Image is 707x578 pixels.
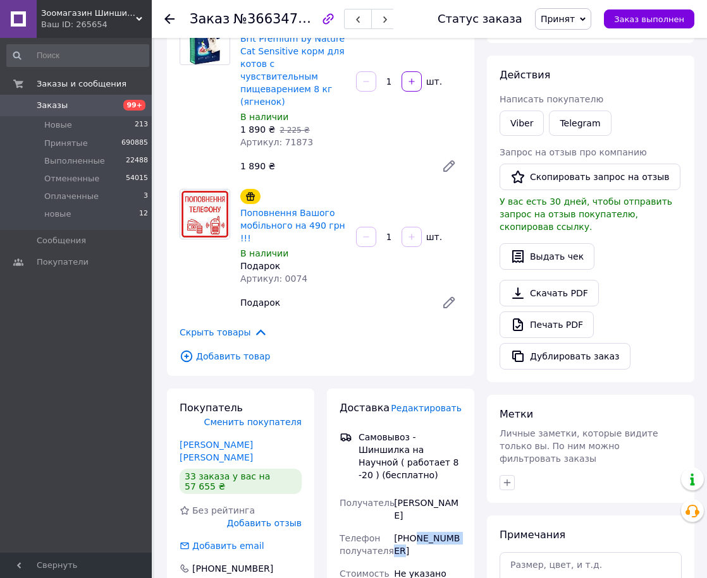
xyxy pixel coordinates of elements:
span: У вас есть 30 дней, чтобы отправить запрос на отзыв покупателю, скопировав ссылку. [500,196,672,232]
span: Артикул: 0074 [240,274,307,284]
span: Оплаченные [44,191,99,202]
span: Скрыть товары [180,325,267,339]
span: Заказы [37,100,68,111]
span: Действия [500,69,550,81]
div: Самовывоз - Шиншилка на Научной ( работает 8 -20 ) (бесплатно) [355,431,465,481]
button: Дублировать заказ [500,343,630,370]
a: [PERSON_NAME] [PERSON_NAME] [180,440,253,462]
span: 2 225 ₴ [280,126,309,135]
span: Зоомагазин Шиншилка - Дискаунтер зоотоваров.Корма для кошек и собак. Ветеринарная аптека [41,8,136,19]
a: Viber [500,111,544,136]
a: Печать PDF [500,311,594,338]
a: Редактировать [436,154,462,179]
span: Сообщения [37,235,86,246]
span: 22488 [126,155,148,167]
div: Вернуться назад [164,13,175,25]
button: Заказ выполнен [604,9,694,28]
img: Поповнення Вашого мобільного на 490 грн !!! [180,190,230,239]
span: Покупатели [37,256,89,268]
span: 1 890 ₴ [240,124,275,135]
img: Brit Premium by Nature Cat Sensitive корм для котов с чувствительным пищеварением 8 кг (ягненок) [190,15,221,64]
span: Добавить отзыв [227,518,302,528]
span: новые [44,208,71,220]
div: Подарок [240,260,346,272]
span: В наличии [240,112,288,122]
a: Редактировать [436,290,462,315]
span: Выполненные [44,155,105,167]
span: Добавить товар [180,349,462,363]
input: Поиск [6,44,149,67]
span: Примечания [500,529,565,541]
span: Личные заметки, которые видите только вы. По ним можно фильтровать заказы [500,428,658,464]
span: Принят [541,14,575,24]
span: Артикул: 71873 [240,137,313,147]
div: Добавить email [191,539,266,552]
span: 99+ [123,100,145,111]
div: Статус заказа [438,13,522,25]
a: Скачать PDF [500,280,599,306]
span: Получатель [340,498,395,508]
span: 3 [144,191,148,202]
span: Метки [500,408,533,420]
span: Редактировать [391,403,462,413]
span: Доставка [340,402,390,414]
span: Без рейтинга [192,505,255,515]
div: Подарок [235,294,431,311]
span: Сменить покупателя [204,417,302,427]
button: Выдать чек [500,243,594,270]
div: Добавить email [178,539,266,552]
span: Принятые [44,138,88,149]
div: [PHONE_NUMBER] [391,527,464,562]
a: Поповнення Вашого мобільного на 490 грн !!! [240,208,345,243]
a: Telegram [549,111,611,136]
div: 33 заказа у вас на 57 655 ₴ [180,469,302,494]
span: Заказ выполнен [614,15,684,24]
div: шт. [423,75,443,88]
span: Покупатель [180,402,243,414]
span: В наличии [240,248,288,258]
span: №366347003 [233,11,323,27]
span: Отмененные [44,173,99,184]
div: шт. [423,231,443,243]
span: Телефон получателя [340,533,394,556]
span: 12 [139,208,148,220]
div: [PHONE_NUMBER] [191,562,274,575]
button: Скопировать запрос на отзыв [500,164,680,190]
span: Запрос на отзыв про компанию [500,147,647,157]
span: Заказы и сообщения [37,78,126,90]
span: Заказ [190,11,230,27]
div: [PERSON_NAME] [391,491,464,527]
span: Написать покупателю [500,94,603,104]
a: Brit Premium by Nature Cat Sensitive корм для котов с чувствительным пищеварением 8 кг (ягненок) [240,33,345,107]
span: 213 [135,119,148,131]
div: 1 890 ₴ [235,157,431,175]
span: 690885 [121,138,148,149]
span: Новые [44,119,72,131]
span: 54015 [126,173,148,184]
div: Ваш ID: 265654 [41,19,152,30]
